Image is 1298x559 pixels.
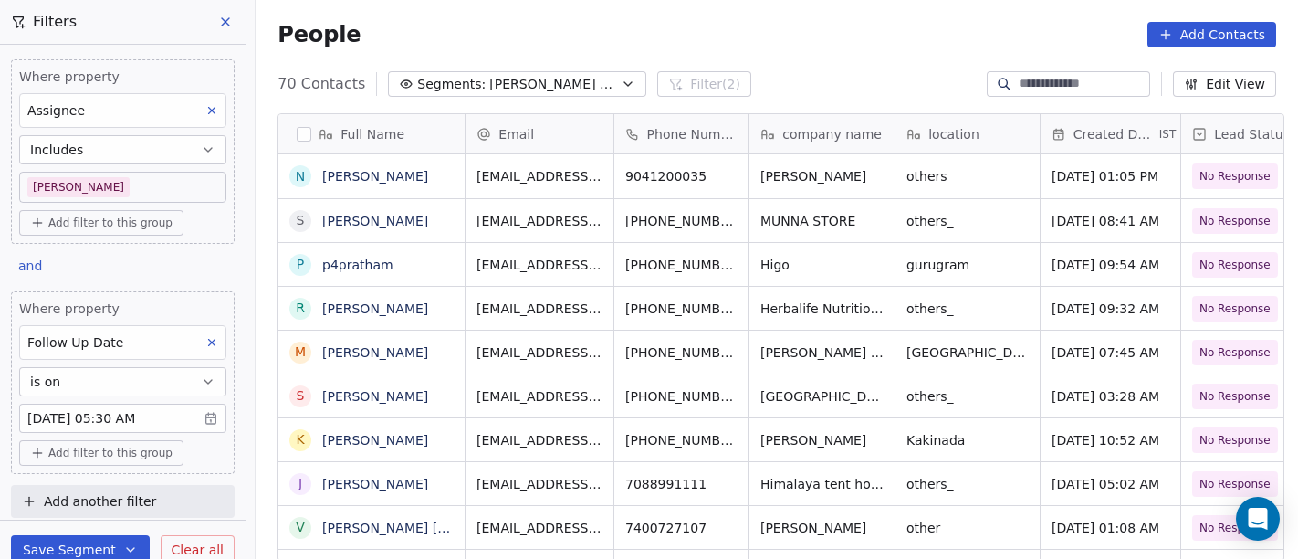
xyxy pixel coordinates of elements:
span: [DATE] 09:32 AM [1052,300,1169,318]
span: Full Name [340,125,404,143]
a: [PERSON_NAME] [322,477,428,491]
span: [EMAIL_ADDRESS][DOMAIN_NAME] [476,431,602,449]
span: [PHONE_NUMBER] [625,431,738,449]
span: others [906,167,1029,185]
span: others_ [906,212,1029,230]
span: [PHONE_NUMBER] [625,343,738,362]
span: [DATE] 07:45 AM [1052,343,1169,362]
span: [GEOGRAPHIC_DATA] [760,387,884,406]
span: [DATE] 01:05 PM [1052,167,1169,185]
span: No Response [1199,300,1271,318]
span: [PHONE_NUMBER] [625,256,738,274]
span: [EMAIL_ADDRESS][DOMAIN_NAME] [476,343,602,362]
span: [EMAIL_ADDRESS][DOMAIN_NAME] [476,475,602,493]
div: Phone Number [614,114,748,153]
span: No Response [1199,167,1271,185]
span: [EMAIL_ADDRESS][DOMAIN_NAME] [476,387,602,406]
span: No Response [1199,256,1271,274]
span: Lead Status [1214,125,1290,143]
a: [PERSON_NAME] [322,433,428,448]
span: [EMAIL_ADDRESS][DOMAIN_NAME] [476,256,602,274]
div: Created DateIST [1041,114,1180,153]
span: gurugram [906,256,1029,274]
div: R [296,299,305,318]
span: [PERSON_NAME] Congratulations Limited [760,343,884,362]
span: [GEOGRAPHIC_DATA] [906,343,1029,362]
span: Kakinada [906,431,1029,449]
span: [PHONE_NUMBER] [625,387,738,406]
span: others_ [906,387,1029,406]
span: [PHONE_NUMBER] [625,300,738,318]
span: [DATE] 08:41 AM [1052,212,1169,230]
span: Herbalife Nutrition Club [760,300,884,318]
span: [PHONE_NUMBER] [625,212,738,230]
span: company name [782,125,882,143]
div: S [297,386,305,406]
div: company name [749,114,895,153]
span: 9041200035 [625,167,738,185]
span: [DATE] 10:52 AM [1052,431,1169,449]
span: Higo [760,256,884,274]
span: other [906,519,1029,537]
button: Filter(2) [657,71,751,97]
span: Segments: [417,75,486,94]
span: People [277,21,361,48]
a: [PERSON_NAME] [PERSON_NAME] [322,521,539,535]
span: No Response [1199,343,1271,362]
div: Open Intercom Messenger [1236,497,1280,541]
div: V [297,518,306,537]
span: [PERSON_NAME] Follow up [489,75,617,94]
span: 7088991111 [625,475,738,493]
a: [PERSON_NAME] [322,301,428,316]
a: [PERSON_NAME] [322,345,428,360]
span: No Response [1199,475,1271,493]
div: J [298,474,302,493]
div: location [895,114,1040,153]
span: others_ [906,300,1029,318]
button: Edit View [1173,71,1276,97]
a: [PERSON_NAME] [322,214,428,228]
span: [PERSON_NAME] [760,519,884,537]
span: [DATE] 05:02 AM [1052,475,1169,493]
div: S [297,211,305,230]
a: [PERSON_NAME] [322,389,428,404]
span: No Response [1199,519,1271,537]
span: Himalaya tent house [760,475,884,493]
span: location [928,125,979,143]
span: Phone Number [647,125,738,143]
span: No Response [1199,431,1271,449]
div: Email [466,114,613,153]
span: [PERSON_NAME] [760,167,884,185]
span: MUNNA STORE [760,212,884,230]
span: Email [498,125,534,143]
a: p4pratham [322,258,393,272]
span: No Response [1199,212,1271,230]
div: M [295,343,306,362]
div: Full Name [278,114,465,153]
span: [EMAIL_ADDRESS][DOMAIN_NAME] [476,212,602,230]
div: p [297,255,304,274]
span: [DATE] 03:28 AM [1052,387,1169,406]
div: N [296,167,305,186]
div: K [297,430,305,449]
button: Add Contacts [1147,22,1276,47]
span: IST [1159,127,1177,142]
a: [PERSON_NAME] [322,169,428,184]
span: others_ [906,475,1029,493]
span: [DATE] 09:54 AM [1052,256,1169,274]
span: [EMAIL_ADDRESS][DOMAIN_NAME] [476,167,602,185]
span: 7400727107 [625,519,738,537]
span: No Response [1199,387,1271,406]
span: [EMAIL_ADDRESS][DOMAIN_NAME] [476,300,602,318]
span: [EMAIL_ADDRESS][DOMAIN_NAME] [476,519,602,537]
span: [PERSON_NAME] [760,431,884,449]
span: Created Date [1073,125,1156,143]
span: 70 Contacts [277,73,365,95]
span: [DATE] 01:08 AM [1052,519,1169,537]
